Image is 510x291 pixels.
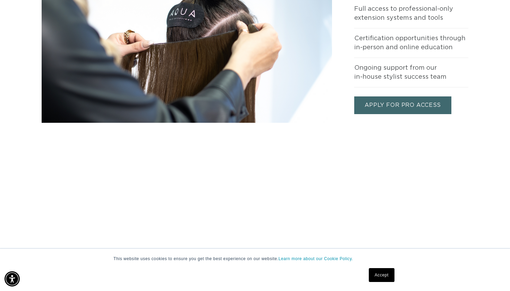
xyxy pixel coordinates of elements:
p: This website uses cookies to ensure you get the best experience on our website. [113,256,397,262]
a: APPLY FOR PRO ACCESS [354,96,451,114]
p: Ongoing support from our in-house stylist success team [354,63,468,82]
a: Accept [369,268,394,282]
a: Learn more about our Cookie Policy. [279,256,353,261]
p: Certification opportunities through in-person and online education [354,34,468,52]
p: Full access to professional-only extension systems and tools [354,5,468,23]
div: Accessibility Menu [5,271,20,286]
